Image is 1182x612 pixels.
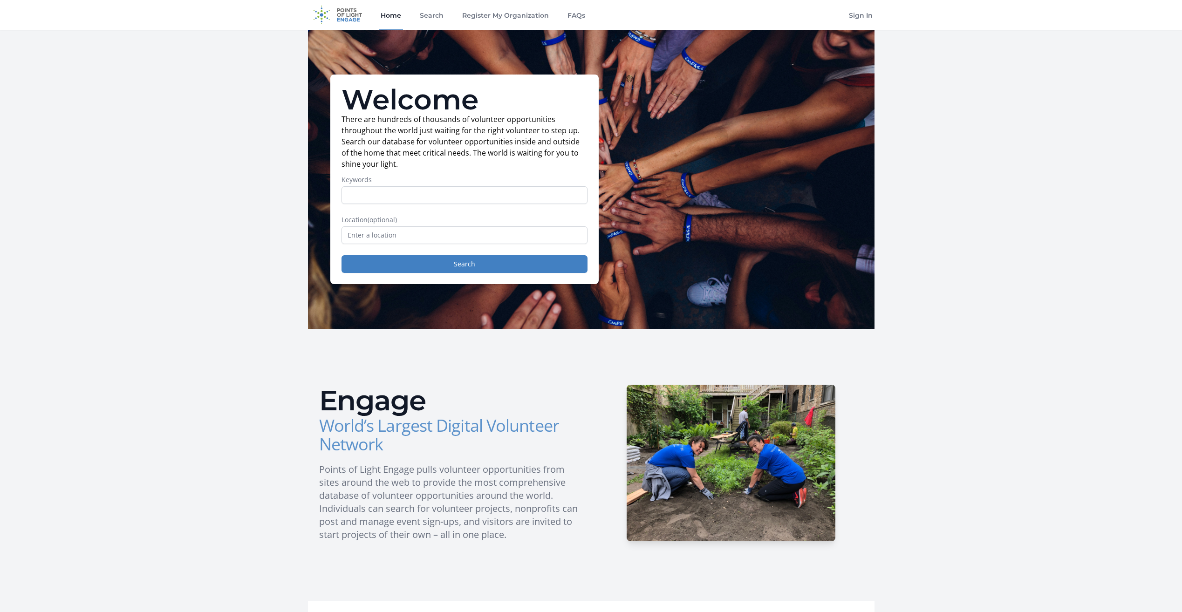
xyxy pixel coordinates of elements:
p: There are hundreds of thousands of volunteer opportunities throughout the world just waiting for ... [342,114,588,170]
h3: World’s Largest Digital Volunteer Network [319,416,584,454]
span: (optional) [368,215,397,224]
p: Points of Light Engage pulls volunteer opportunities from sites around the web to provide the mos... [319,463,584,541]
button: Search [342,255,588,273]
label: Keywords [342,175,588,184]
h2: Engage [319,387,584,415]
label: Location [342,215,588,224]
img: HCSC-H_1.JPG [627,385,835,541]
h1: Welcome [342,86,588,114]
input: Enter a location [342,226,588,244]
